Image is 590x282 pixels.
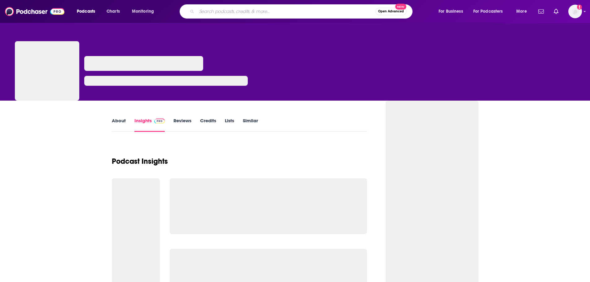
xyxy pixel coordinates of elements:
[551,6,561,17] a: Show notifications dropdown
[434,7,471,16] button: open menu
[516,7,527,16] span: More
[536,6,546,17] a: Show notifications dropdown
[568,5,582,18] img: User Profile
[107,7,120,16] span: Charts
[512,7,535,16] button: open menu
[225,118,234,132] a: Lists
[375,8,407,15] button: Open AdvancedNew
[568,5,582,18] span: Logged in as MattieVG
[197,7,375,16] input: Search podcasts, credits, & more...
[568,5,582,18] button: Show profile menu
[378,10,404,13] span: Open Advanced
[439,7,463,16] span: For Business
[186,4,418,19] div: Search podcasts, credits, & more...
[5,6,64,17] img: Podchaser - Follow, Share and Rate Podcasts
[577,5,582,10] svg: Add a profile image
[173,118,191,132] a: Reviews
[77,7,95,16] span: Podcasts
[473,7,503,16] span: For Podcasters
[112,157,168,166] h1: Podcast Insights
[200,118,216,132] a: Credits
[112,118,126,132] a: About
[154,119,165,124] img: Podchaser Pro
[128,7,162,16] button: open menu
[134,118,165,132] a: InsightsPodchaser Pro
[72,7,103,16] button: open menu
[243,118,258,132] a: Similar
[469,7,512,16] button: open menu
[395,4,406,10] span: New
[103,7,124,16] a: Charts
[132,7,154,16] span: Monitoring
